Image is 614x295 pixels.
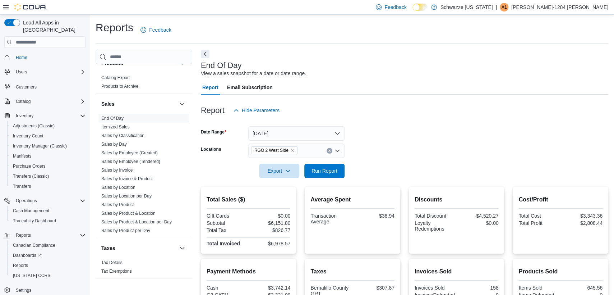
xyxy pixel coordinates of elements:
[201,146,221,152] label: Locations
[10,241,58,250] a: Canadian Compliance
[10,182,34,191] a: Transfers
[13,253,42,258] span: Dashboards
[207,267,291,276] h2: Payment Methods
[10,142,86,150] span: Inventory Manager (Classic)
[207,241,240,246] strong: Total Invoiced
[13,231,86,240] span: Reports
[518,213,559,219] div: Total Cost
[96,114,192,238] div: Sales
[7,260,88,271] button: Reports
[242,107,280,114] span: Hide Parameters
[13,83,40,91] a: Customers
[201,50,209,58] button: Next
[13,196,86,205] span: Operations
[13,97,33,106] button: Catalog
[495,3,497,12] p: |
[13,133,43,139] span: Inventory Count
[1,81,88,92] button: Customers
[415,285,455,291] div: Invoices Sold
[13,53,30,62] a: Home
[310,213,351,224] div: Transaction Average
[304,164,345,178] button: Run Report
[10,172,86,181] span: Transfers (Classic)
[101,176,153,181] a: Sales by Invoice & Product
[10,206,52,215] a: Cash Management
[101,185,135,190] span: Sales by Location
[96,21,133,35] h1: Reports
[518,285,559,291] div: Items Sold
[13,263,28,268] span: Reports
[458,285,499,291] div: 158
[7,271,88,281] button: [US_STATE] CCRS
[10,251,45,260] a: Dashboards
[96,73,192,94] div: Products
[101,260,123,265] a: Tax Details
[101,84,138,89] a: Products to Archive
[227,80,273,95] span: Email Subscription
[415,220,455,232] div: Loyalty Redemptions
[207,213,247,219] div: Gift Cards
[101,202,134,207] a: Sales by Product
[101,219,172,225] span: Sales by Product & Location per Day
[101,150,158,155] a: Sales by Employee (Created)
[13,68,30,76] button: Users
[311,167,337,174] span: Run Report
[10,206,86,215] span: Cash Management
[248,126,345,141] button: [DATE]
[101,168,133,173] a: Sales by Invoice
[101,100,176,108] button: Sales
[101,115,124,121] span: End Of Day
[10,172,52,181] a: Transfers (Classic)
[13,97,86,106] span: Catalog
[511,3,608,12] p: [PERSON_NAME]-1284 [PERSON_NAME]
[16,99,31,104] span: Catalog
[13,218,56,224] span: Traceabilty Dashboard
[10,132,86,140] span: Inventory Count
[500,3,508,12] div: Andrew-1284 Grimm
[7,216,88,226] button: Traceabilty Dashboard
[101,141,127,147] span: Sales by Day
[101,75,130,81] span: Catalog Export
[101,245,176,252] button: Taxes
[101,211,156,216] a: Sales by Product & Location
[1,96,88,106] button: Catalog
[101,116,124,121] a: End Of Day
[562,220,603,226] div: $2,808.44
[101,194,152,199] a: Sales by Location per Day
[101,142,127,147] a: Sales by Day
[458,220,499,226] div: $0.00
[13,123,55,129] span: Adjustments (Classic)
[101,219,172,224] a: Sales by Product & Location per Day
[458,213,499,219] div: -$4,520.27
[101,245,115,252] h3: Taxes
[562,213,603,219] div: $3,343.36
[13,183,31,189] span: Transfers
[138,23,174,37] a: Feedback
[7,131,88,141] button: Inventory Count
[201,106,225,115] h3: Report
[1,67,88,77] button: Users
[16,84,37,90] span: Customers
[101,75,130,80] a: Catalog Export
[16,113,33,119] span: Inventory
[101,167,133,173] span: Sales by Invoice
[518,195,603,204] h2: Cost/Profit
[20,19,86,33] span: Load All Apps in [GEOGRAPHIC_DATA]
[10,271,86,280] span: Washington CCRS
[101,176,153,182] span: Sales by Invoice & Product
[13,286,34,295] a: Settings
[10,241,86,250] span: Canadian Compliance
[201,61,242,70] h3: End Of Day
[101,159,160,164] span: Sales by Employee (Tendered)
[10,217,86,225] span: Traceabilty Dashboard
[250,241,291,246] div: $6,978.57
[518,220,559,226] div: Total Profit
[101,133,144,139] span: Sales by Classification
[101,228,150,233] a: Sales by Product per Day
[10,122,57,130] a: Adjustments (Classic)
[207,227,247,233] div: Total Tax
[384,4,406,11] span: Feedback
[207,220,247,226] div: Subtotal
[101,124,130,130] span: Itemized Sales
[13,112,86,120] span: Inventory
